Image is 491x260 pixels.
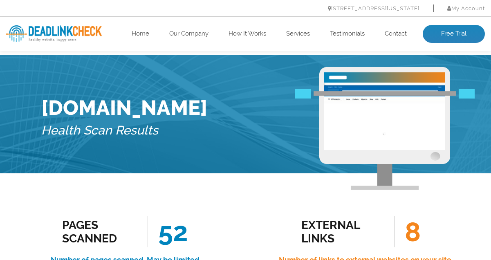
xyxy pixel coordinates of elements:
h1: [DOMAIN_NAME] [41,96,207,120]
img: Free Webiste Analysis [319,67,450,190]
span: 8 [394,216,421,247]
h5: Health Scan Results [41,120,207,141]
img: Free Webiste Analysis [295,91,475,101]
img: Free Website Analysis [324,83,445,150]
span: 52 [148,216,188,247]
div: Pages Scanned [62,218,136,245]
div: external links [301,218,375,245]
